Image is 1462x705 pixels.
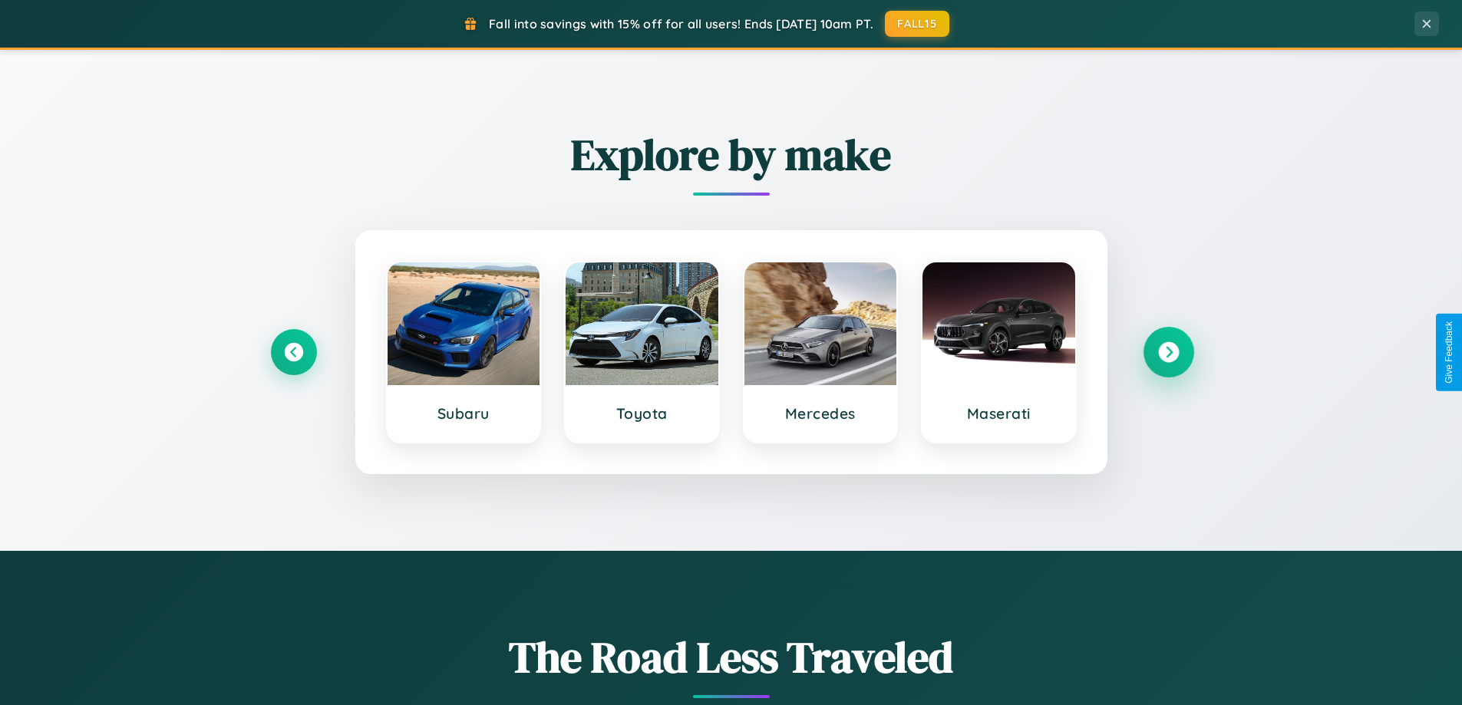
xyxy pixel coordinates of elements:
[938,404,1060,423] h3: Maserati
[581,404,703,423] h3: Toyota
[489,16,873,31] span: Fall into savings with 15% off for all users! Ends [DATE] 10am PT.
[403,404,525,423] h3: Subaru
[1444,321,1454,384] div: Give Feedback
[885,11,949,37] button: FALL15
[271,628,1192,687] h1: The Road Less Traveled
[760,404,882,423] h3: Mercedes
[271,125,1192,184] h2: Explore by make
